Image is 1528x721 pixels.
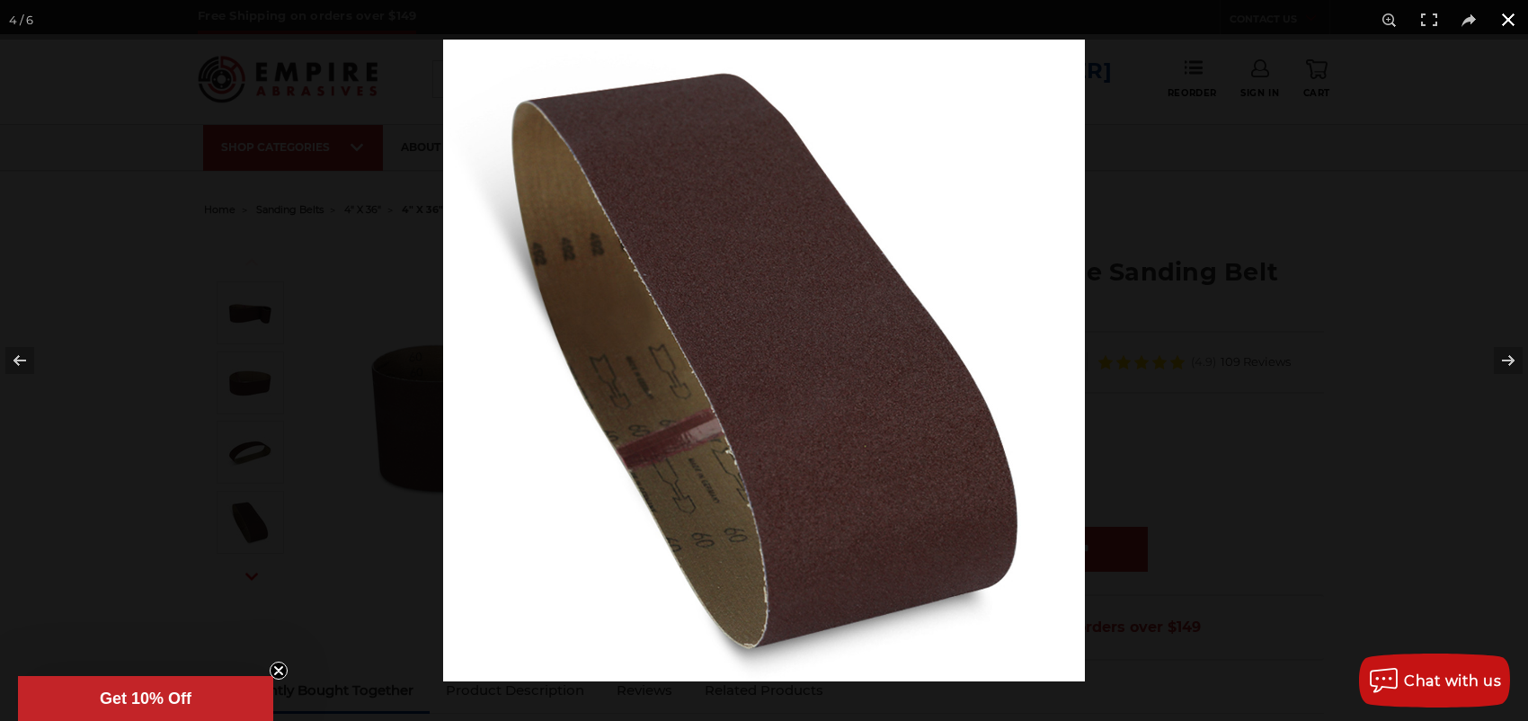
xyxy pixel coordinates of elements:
[100,690,191,708] span: Get 10% Off
[270,662,288,680] button: Close teaser
[18,676,273,721] div: Get 10% OffClose teaser
[443,40,1085,681] img: 4_x_36_Aluminum_Oxide_Sanding_Belt_-5__98861.1704488272.jpg
[1359,654,1510,708] button: Chat with us
[1465,316,1528,405] button: Next (arrow right)
[1404,672,1501,690] span: Chat with us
